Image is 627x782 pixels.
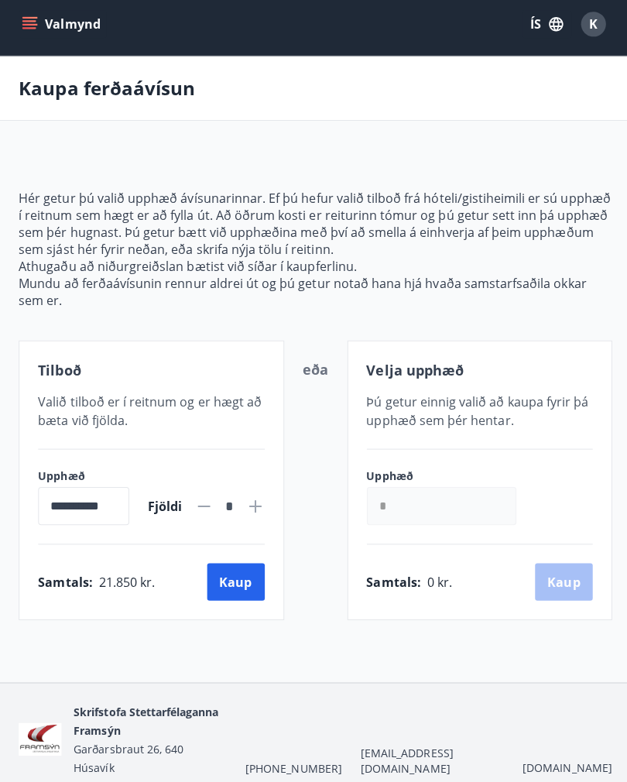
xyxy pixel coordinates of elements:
[19,10,106,38] button: menu
[19,74,194,101] p: Kaupa ferðaávísun
[74,700,218,733] span: Skrifstofa Stettarfélaganna Framsýn
[301,358,327,376] span: eða
[586,15,594,33] span: K
[19,256,608,273] p: Athugaðu að niðurgreiðslan bætist við síðar í kaupferlinu.
[365,465,529,481] label: Upphæð
[206,560,263,597] button: Kaup
[38,570,92,587] span: Samtals :
[19,273,608,307] p: Mundu að ferðaávísunin rennur aldrei út og þú getur notað hana hjá hvaða samstarfsaðila okkar sem...
[98,570,154,587] span: 21.850 kr.
[365,358,461,377] span: Velja upphæð
[365,391,585,427] span: Þú getur einnig valið að kaupa fyrir þá upphæð sem þér hentar.
[571,5,608,43] button: K
[19,188,608,256] p: Hér getur þú valið upphæð ávísunarinnar. Ef þú hefur valið tilboð frá hóteli/gistiheimili er sú u...
[38,358,81,377] span: Tilboð
[38,465,128,481] label: Upphæð
[519,756,608,770] a: [DOMAIN_NAME]
[519,10,568,38] button: ÍS
[74,737,183,770] span: Garðarsbraut 26, 640 Húsavík
[38,391,260,427] span: Valið tilboð er í reitnum og er hægt að bæta við fjölda.
[365,570,419,587] span: Samtals :
[358,741,501,772] span: [EMAIL_ADDRESS][DOMAIN_NAME]
[425,570,450,587] span: 0 kr.
[19,719,61,752] img: 2nvigE4ME2tDHyUtFJCKmoPAdrXrxEIwuWbaLXEv.png
[244,756,340,772] span: [PHONE_NUMBER]
[147,495,181,512] span: Fjöldi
